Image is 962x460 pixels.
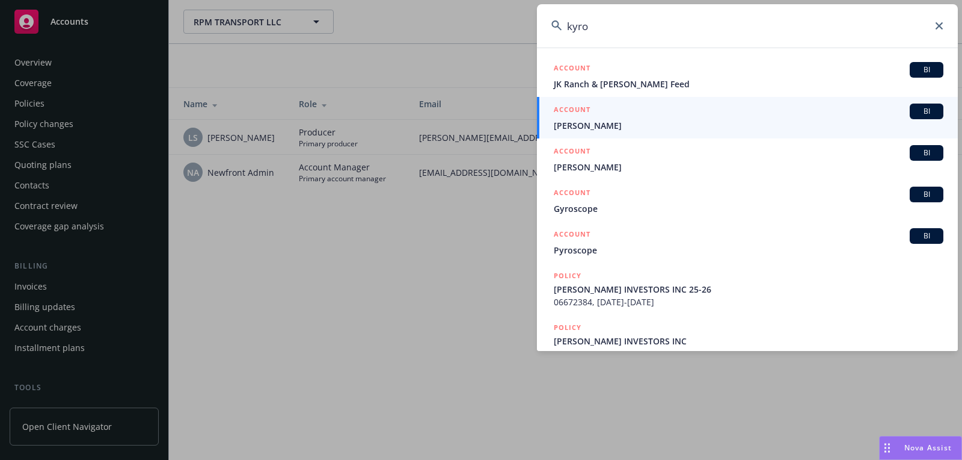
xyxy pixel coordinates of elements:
[879,436,962,460] button: Nova Assist
[554,145,590,160] h5: ACCOUNT
[554,228,590,243] h5: ACCOUNT
[554,283,943,296] span: [PERSON_NAME] INVESTORS INC 25-26
[554,62,590,76] h5: ACCOUNT
[915,189,939,200] span: BI
[554,296,943,308] span: 06672384, [DATE]-[DATE]
[554,104,590,118] h5: ACCOUNT
[915,148,939,158] span: BI
[554,270,581,282] h5: POLICY
[904,443,952,453] span: Nova Assist
[554,322,581,334] h5: POLICY
[554,161,943,173] span: [PERSON_NAME]
[554,202,943,215] span: Gyroscope
[880,437,895,459] div: Drag to move
[537,55,958,97] a: ACCOUNTBIJK Ranch & [PERSON_NAME] Feed
[554,335,943,347] span: [PERSON_NAME] INVESTORS INC
[537,4,958,48] input: Search...
[537,180,958,222] a: ACCOUNTBIGyroscope
[554,119,943,132] span: [PERSON_NAME]
[554,187,590,201] h5: ACCOUNT
[915,64,939,75] span: BI
[915,231,939,241] span: BI
[537,263,958,315] a: POLICY[PERSON_NAME] INVESTORS INC 25-2606672384, [DATE]-[DATE]
[554,78,943,90] span: JK Ranch & [PERSON_NAME] Feed
[537,315,958,367] a: POLICY[PERSON_NAME] INVESTORS INC680-6238N584-23-42, [DATE]-[DATE]
[554,244,943,256] span: Pyroscope
[537,222,958,263] a: ACCOUNTBIPyroscope
[915,106,939,117] span: BI
[554,347,943,360] span: 680-6238N584-23-42, [DATE]-[DATE]
[537,97,958,138] a: ACCOUNTBI[PERSON_NAME]
[537,138,958,180] a: ACCOUNTBI[PERSON_NAME]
